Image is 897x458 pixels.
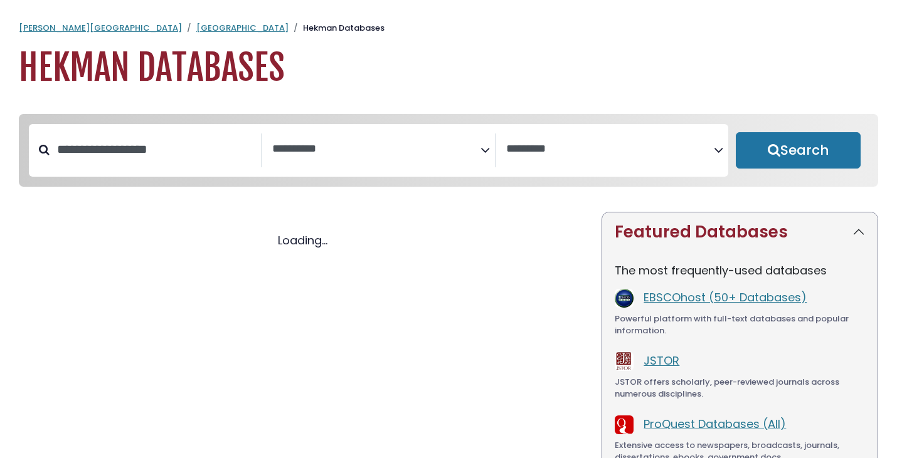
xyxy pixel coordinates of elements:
input: Search database by title or keyword [50,139,261,160]
a: [GEOGRAPHIC_DATA] [196,22,289,34]
li: Hekman Databases [289,22,385,34]
textarea: Search [506,143,714,156]
div: JSTOR offers scholarly, peer-reviewed journals across numerous disciplines. [615,376,865,400]
a: EBSCOhost (50+ Databases) [644,289,807,305]
button: Featured Databases [602,212,878,252]
a: ProQuest Databases (All) [644,416,786,432]
a: JSTOR [644,353,679,368]
a: [PERSON_NAME][GEOGRAPHIC_DATA] [19,22,182,34]
nav: breadcrumb [19,22,878,34]
div: Loading... [19,232,586,249]
textarea: Search [272,143,480,156]
nav: Search filters [19,114,878,187]
div: Powerful platform with full-text databases and popular information. [615,313,865,337]
h1: Hekman Databases [19,47,878,89]
button: Submit for Search Results [736,132,861,169]
p: The most frequently-used databases [615,262,865,279]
